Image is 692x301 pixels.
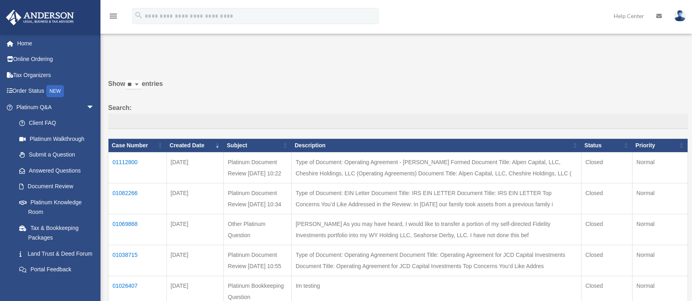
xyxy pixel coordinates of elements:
[581,245,632,276] td: Closed
[166,214,223,245] td: [DATE]
[109,245,167,276] td: 01038715
[291,245,581,276] td: Type of Document: Operating Agreement Document Title: Operating Agreement for JCD Capital Investm...
[224,138,292,152] th: Subject: activate to sort column ascending
[11,163,98,179] a: Answered Questions
[11,194,102,220] a: Platinum Knowledge Room
[291,138,581,152] th: Description: activate to sort column ascending
[11,246,102,262] a: Land Trust & Deed Forum
[125,80,142,89] select: Showentries
[581,214,632,245] td: Closed
[291,183,581,214] td: Type of Document: EIN Letter Document Title: IRS EIN LETTER Document Title: IRS EIN LETTER Top Co...
[291,152,581,183] td: Type of Document: Operating Agreement - [PERSON_NAME] Formed Document Title: Alpen Capital, LLC, ...
[6,99,102,115] a: Platinum Q&Aarrow_drop_down
[6,83,106,100] a: Order StatusNEW
[6,35,106,51] a: Home
[109,214,167,245] td: 01069868
[291,214,581,245] td: [PERSON_NAME] As you may have heard, I would like to transfer a portion of my self-directed Fidel...
[6,67,106,83] a: Tax Organizers
[11,147,102,163] a: Submit a Question
[166,245,223,276] td: [DATE]
[109,11,118,21] i: menu
[11,131,102,147] a: Platinum Walkthrough
[224,214,292,245] td: Other Platinum Question
[166,183,223,214] td: [DATE]
[108,78,688,98] label: Show entries
[109,152,167,183] td: 01112800
[166,152,223,183] td: [DATE]
[581,183,632,214] td: Closed
[632,214,688,245] td: Normal
[632,152,688,183] td: Normal
[108,102,688,129] label: Search:
[4,10,76,25] img: Anderson Advisors Platinum Portal
[166,138,223,152] th: Created Date: activate to sort column ascending
[109,138,167,152] th: Case Number: activate to sort column ascending
[581,152,632,183] td: Closed
[6,51,106,67] a: Online Ordering
[134,11,143,20] i: search
[109,183,167,214] td: 01082266
[108,114,688,129] input: Search:
[11,115,102,131] a: Client FAQ
[46,85,64,97] div: NEW
[224,152,292,183] td: Platinum Document Review [DATE] 10:22
[632,138,688,152] th: Priority: activate to sort column ascending
[86,99,102,116] span: arrow_drop_down
[11,262,102,278] a: Portal Feedback
[674,10,686,22] img: User Pic
[11,179,102,195] a: Document Review
[581,138,632,152] th: Status: activate to sort column ascending
[632,183,688,214] td: Normal
[224,183,292,214] td: Platinum Document Review [DATE] 10:34
[632,245,688,276] td: Normal
[11,220,102,246] a: Tax & Bookkeeping Packages
[109,14,118,21] a: menu
[224,245,292,276] td: Platinum Document Review [DATE] 10:55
